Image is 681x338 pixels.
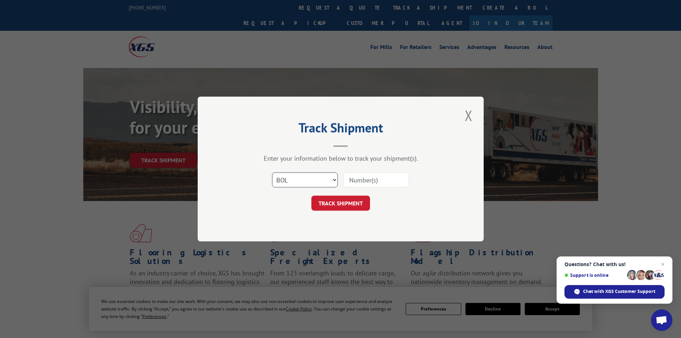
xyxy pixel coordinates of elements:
[651,309,672,331] a: Open chat
[564,261,665,267] span: Questions? Chat with us!
[233,123,448,136] h2: Track Shipment
[564,285,665,299] span: Chat with XGS Customer Support
[311,196,370,211] button: TRACK SHIPMENT
[343,172,409,187] input: Number(s)
[564,273,625,278] span: Support is online
[583,288,655,295] span: Chat with XGS Customer Support
[233,154,448,162] div: Enter your information below to track your shipment(s).
[463,106,475,125] button: Close modal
